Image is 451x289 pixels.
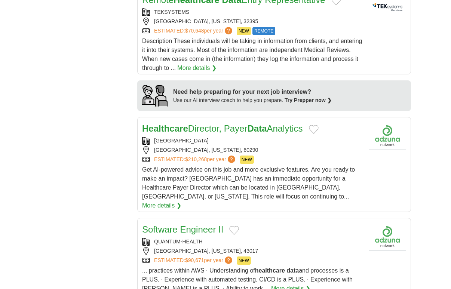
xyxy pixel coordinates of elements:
[142,123,303,133] a: HealthcareDirector, PayerDataAnalytics
[369,122,406,150] img: Company logo
[142,146,363,154] div: [GEOGRAPHIC_DATA], [US_STATE], 60290
[237,256,251,265] span: NEW
[240,156,254,164] span: NEW
[229,226,239,235] button: Add to favorite jobs
[228,156,235,163] span: ?
[154,256,234,265] a: ESTIMATED:$90,671per year?
[177,64,217,73] a: More details ❯
[255,267,285,274] strong: healthcare
[173,87,332,96] div: Need help preparing for your next job interview?
[173,96,332,104] div: Use our AI interview coach to help you prepare.
[142,247,363,255] div: [GEOGRAPHIC_DATA], [US_STATE], 43017
[142,18,363,25] div: [GEOGRAPHIC_DATA], [US_STATE], 32395
[154,9,189,15] a: TEKSYSTEMS
[369,223,406,251] img: Company logo
[142,201,181,210] a: More details ❯
[225,27,232,34] span: ?
[142,224,223,234] a: Software Engineer II
[285,97,332,103] a: Try Prepper now ❯
[185,28,204,34] span: $70,648
[142,238,363,246] div: QUANTUM-HEALTH
[185,257,204,263] span: $90,671
[142,123,188,133] strong: Healthcare
[142,38,362,71] span: Description These individuals will be taking in information from clients, and entering it into th...
[185,156,207,162] span: $210,268
[237,27,251,35] span: NEW
[154,156,237,164] a: ESTIMATED:$210,268per year?
[142,137,363,145] div: [GEOGRAPHIC_DATA]
[252,27,275,35] span: REMOTE
[225,256,232,264] span: ?
[309,125,319,134] button: Add to favorite jobs
[154,27,234,35] a: ESTIMATED:$70,648per year?
[286,267,299,274] strong: data
[247,123,267,133] strong: Data
[142,166,355,200] span: Get AI-powered advice on this job and more exclusive features. Are you ready to make an impact? [...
